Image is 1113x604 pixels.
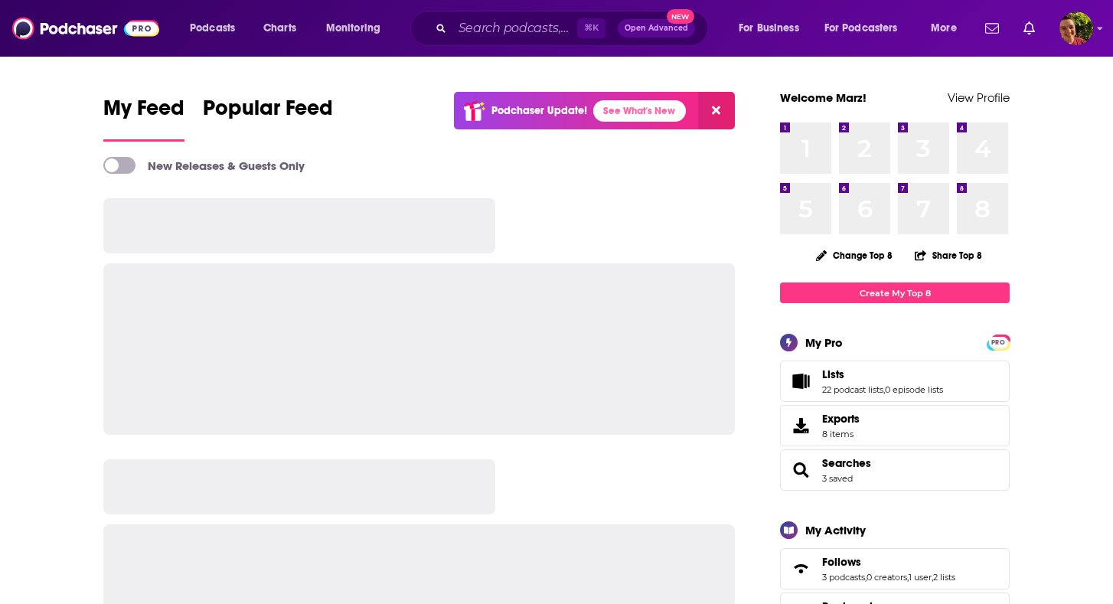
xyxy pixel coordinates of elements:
span: Exports [785,415,816,436]
span: More [931,18,957,39]
button: Change Top 8 [807,246,902,265]
button: open menu [315,16,400,41]
span: Exports [822,412,860,426]
button: Share Top 8 [914,240,983,270]
a: Lists [822,367,943,381]
img: User Profile [1059,11,1093,45]
span: New [667,9,694,24]
a: Follows [785,558,816,580]
img: Podchaser - Follow, Share and Rate Podcasts [12,14,159,43]
button: open menu [814,16,920,41]
a: Create My Top 8 [780,282,1010,303]
a: Searches [822,456,871,470]
a: 22 podcast lists [822,384,883,395]
span: , [883,384,885,395]
input: Search podcasts, credits, & more... [452,16,577,41]
span: Follows [780,548,1010,589]
span: PRO [989,337,1007,348]
span: Searches [780,449,1010,491]
a: Searches [785,459,816,481]
p: Podchaser Update! [491,104,587,117]
a: Exports [780,405,1010,446]
div: Search podcasts, credits, & more... [425,11,723,46]
button: open menu [920,16,976,41]
span: , [907,572,909,583]
span: ⌘ K [577,18,605,38]
span: Open Advanced [625,24,688,32]
div: My Pro [805,335,843,350]
span: 8 items [822,429,860,439]
span: Podcasts [190,18,235,39]
a: Charts [253,16,305,41]
a: Welcome Marz! [780,90,867,105]
a: 0 creators [867,572,907,583]
span: My Feed [103,95,184,130]
span: Logged in as Marz [1059,11,1093,45]
a: Show notifications dropdown [1017,15,1041,41]
span: For Podcasters [824,18,898,39]
a: 3 podcasts [822,572,865,583]
button: open menu [728,16,818,41]
a: See What's New [593,100,686,122]
a: New Releases & Guests Only [103,157,305,174]
a: PRO [989,336,1007,348]
span: , [865,572,867,583]
span: Follows [822,555,861,569]
span: , [932,572,933,583]
a: Show notifications dropdown [979,15,1005,41]
a: 0 episode lists [885,384,943,395]
a: 1 user [909,572,932,583]
span: Popular Feed [203,95,333,130]
a: Follows [822,555,955,569]
a: Popular Feed [203,95,333,142]
span: Lists [780,361,1010,402]
span: Lists [822,367,844,381]
div: My Activity [805,523,866,537]
button: Open AdvancedNew [618,19,695,38]
a: 2 lists [933,572,955,583]
span: Monitoring [326,18,380,39]
a: My Feed [103,95,184,142]
a: Lists [785,371,816,392]
button: Show profile menu [1059,11,1093,45]
a: View Profile [948,90,1010,105]
span: For Business [739,18,799,39]
button: open menu [179,16,255,41]
a: 3 saved [822,473,853,484]
span: Charts [263,18,296,39]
